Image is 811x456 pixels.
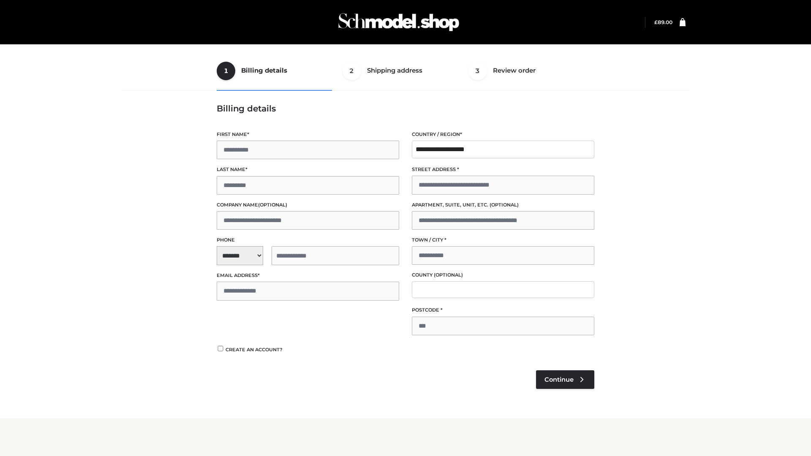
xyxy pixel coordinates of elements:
[412,271,594,279] label: County
[412,166,594,174] label: Street address
[217,130,399,138] label: First name
[226,347,283,353] span: Create an account?
[544,376,574,383] span: Continue
[654,19,672,25] bdi: 89.00
[217,103,594,114] h3: Billing details
[335,5,462,39] img: Schmodel Admin 964
[434,272,463,278] span: (optional)
[654,19,658,25] span: £
[258,202,287,208] span: (optional)
[412,130,594,138] label: Country / Region
[217,201,399,209] label: Company name
[412,201,594,209] label: Apartment, suite, unit, etc.
[217,166,399,174] label: Last name
[412,306,594,314] label: Postcode
[217,271,399,280] label: Email address
[217,346,224,351] input: Create an account?
[536,370,594,389] a: Continue
[654,19,672,25] a: £89.00
[412,236,594,244] label: Town / City
[490,202,519,208] span: (optional)
[217,236,399,244] label: Phone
